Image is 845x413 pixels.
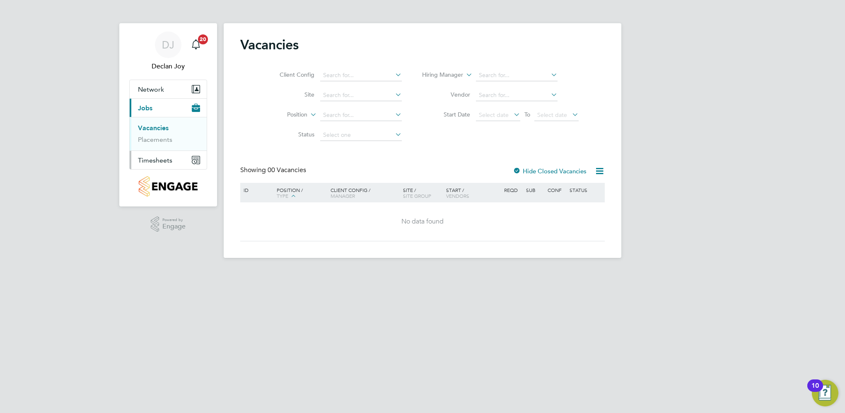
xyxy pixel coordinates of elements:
[260,111,307,119] label: Position
[138,136,172,143] a: Placements
[130,151,207,169] button: Timesheets
[138,85,164,93] span: Network
[241,183,270,197] div: ID
[198,34,208,44] span: 20
[502,183,524,197] div: Reqd
[811,386,819,396] div: 10
[162,39,174,50] span: DJ
[513,167,587,175] label: Hide Closed Vacancies
[139,176,197,197] img: countryside-properties-logo-retina.png
[422,91,470,98] label: Vendor
[130,117,207,151] div: Jobs
[270,183,328,204] div: Position /
[129,32,207,71] a: DJDeclan Joy
[138,124,169,132] a: Vacancies
[476,90,558,101] input: Search for...
[162,216,186,224] span: Powered by
[812,380,838,406] button: Open Resource Center, 10 new notifications
[267,131,314,138] label: Status
[267,91,314,98] label: Site
[267,71,314,78] label: Client Config
[320,70,402,81] input: Search for...
[476,70,558,81] input: Search for...
[162,223,186,230] span: Engage
[524,183,546,197] div: Sub
[331,192,355,199] span: Manager
[546,183,567,197] div: Conf
[320,129,402,141] input: Select one
[129,61,207,71] span: Declan Joy
[320,90,402,101] input: Search for...
[138,156,172,164] span: Timesheets
[240,36,299,53] h2: Vacancies
[151,216,186,232] a: Powered byEngage
[129,176,207,197] a: Go to home page
[422,111,470,118] label: Start Date
[522,109,533,120] span: To
[138,104,152,112] span: Jobs
[444,183,502,203] div: Start /
[567,183,604,197] div: Status
[328,183,401,203] div: Client Config /
[188,32,204,58] a: 20
[119,23,217,206] nav: Main navigation
[415,71,463,79] label: Hiring Manager
[479,111,509,119] span: Select date
[130,80,207,98] button: Network
[537,111,567,119] span: Select date
[320,109,402,121] input: Search for...
[401,183,444,203] div: Site /
[241,217,604,226] div: No data found
[277,192,288,199] span: Type
[403,192,431,199] span: Site Group
[130,99,207,117] button: Jobs
[446,192,469,199] span: Vendors
[240,166,308,175] div: Showing
[268,166,306,174] span: 00 Vacancies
